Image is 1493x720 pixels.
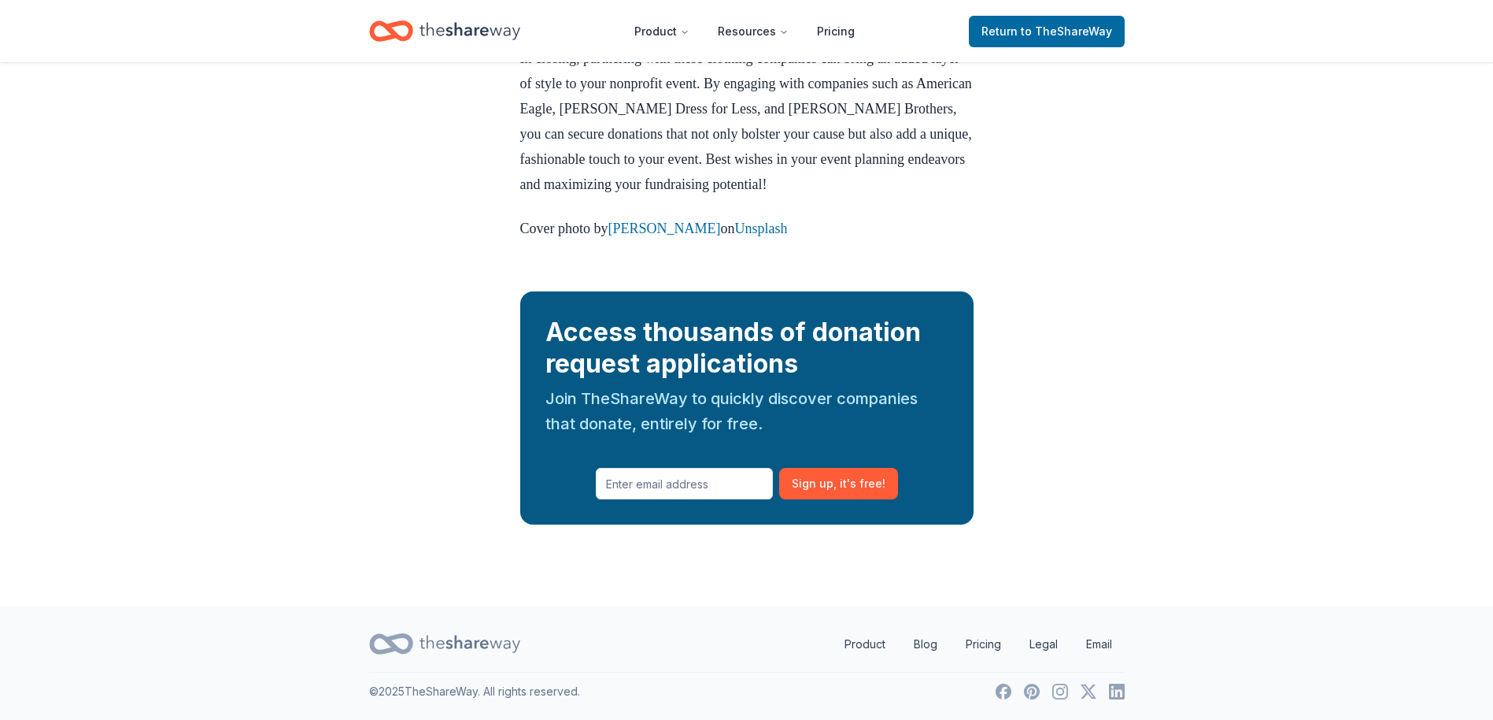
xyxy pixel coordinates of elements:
[1074,629,1125,660] a: Email
[804,16,867,47] a: Pricing
[520,216,974,241] p: Cover photo by on
[520,46,974,197] p: In closing, partnering with these clothing companies can bring an added layer of style to your no...
[832,629,898,660] a: Product
[981,22,1112,41] span: Return
[369,13,520,50] a: Home
[735,221,788,236] a: Unsplash
[608,221,721,236] a: [PERSON_NAME]
[705,16,801,47] button: Resources
[1017,629,1070,660] a: Legal
[622,13,867,50] nav: Main
[622,16,702,47] button: Product
[545,386,948,436] div: Join TheShareWay to quickly discover companies that donate, entirely for free.
[833,474,885,493] span: , it ' s free!
[969,16,1125,47] a: Returnto TheShareWay
[901,629,950,660] a: Blog
[779,468,898,499] button: Sign up, it's free!
[596,468,773,499] input: Enter email address
[832,629,1125,660] nav: quick links
[953,629,1014,660] a: Pricing
[545,317,948,380] div: Access thousands of donation request applications
[369,682,580,701] p: © 2025 TheShareWay. All rights reserved.
[1021,24,1112,38] span: to TheShareWay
